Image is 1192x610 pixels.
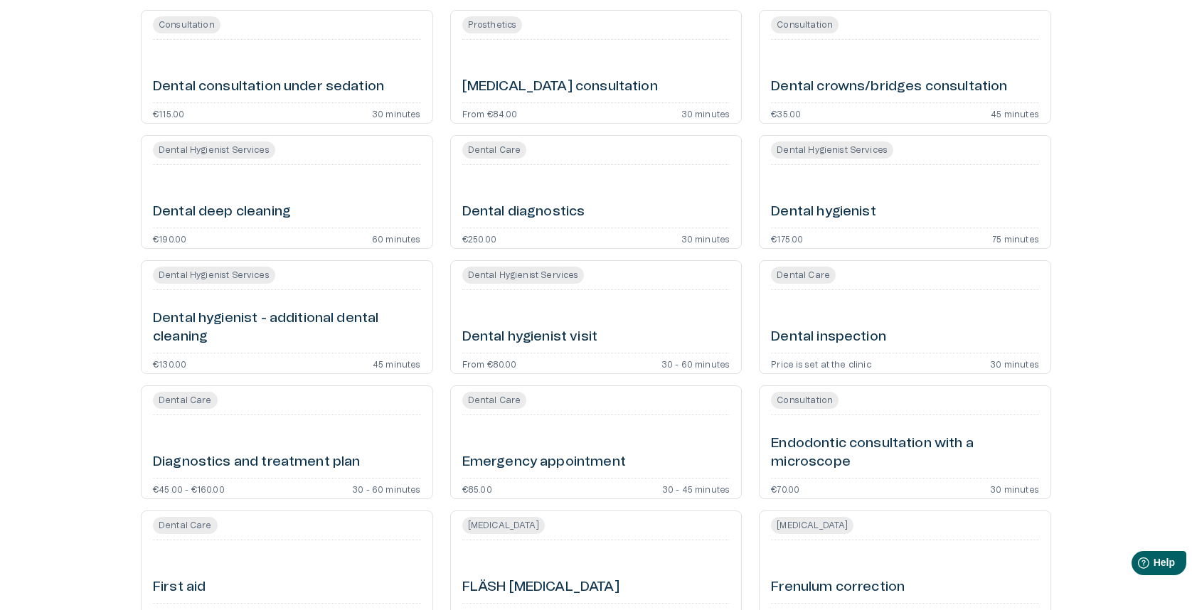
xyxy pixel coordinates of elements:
a: Open service booking details [759,385,1051,499]
p: Price is set at the clinic [771,359,871,368]
a: Open service booking details [450,135,743,249]
a: Open service booking details [141,10,433,124]
h6: Frenulum correction [771,578,905,597]
p: 30 - 45 minutes [662,484,730,493]
p: 30 minutes [681,234,730,242]
span: Consultation [153,18,220,31]
h6: Dental crowns/bridges consultation [771,77,1007,97]
p: 30 minutes [681,109,730,117]
h6: [MEDICAL_DATA] consultation [462,77,658,97]
a: Open service booking details [450,385,743,499]
a: Open service booking details [450,260,743,374]
span: Consultation [771,394,839,407]
p: 30 - 60 minutes [661,359,730,368]
a: Open service booking details [450,10,743,124]
h6: Dental consultation under sedation [153,77,384,97]
span: Dental Care [462,394,527,407]
a: Open service booking details [759,10,1051,124]
h6: Dental deep cleaning [153,203,291,222]
iframe: Help widget launcher [1081,545,1192,585]
a: Open service booking details [759,260,1051,374]
h6: Dental hygienist - additional dental cleaning [153,309,421,347]
span: Dental Hygienist Services [462,269,585,282]
p: 75 minutes [992,234,1039,242]
span: Dental Care [153,519,218,532]
h6: Dental diagnostics [462,203,585,222]
span: Consultation [771,18,839,31]
p: 30 minutes [372,109,421,117]
span: [MEDICAL_DATA] [771,519,853,532]
p: 30 minutes [990,359,1039,368]
p: 45 minutes [373,359,421,368]
h6: FLÄSH [MEDICAL_DATA] [462,578,619,597]
p: €190.00 [153,234,186,242]
a: Open service booking details [141,260,433,374]
span: Dental Care [771,269,836,282]
a: Open service booking details [759,135,1051,249]
p: €115.00 [153,109,184,117]
p: €250.00 [462,234,496,242]
p: €175.00 [771,234,803,242]
p: €45.00 - €160.00 [153,484,225,493]
p: 30 minutes [990,484,1039,493]
p: €85.00 [462,484,492,493]
p: From €80.00 [462,359,517,368]
h6: Diagnostics and treatment plan [153,453,361,472]
span: Dental Care [462,144,527,156]
p: From €84.00 [462,109,518,117]
p: €70.00 [771,484,799,493]
span: Prosthetics [462,18,523,31]
p: €35.00 [771,109,801,117]
span: Dental Care [153,394,218,407]
p: 30 - 60 minutes [352,484,421,493]
span: Dental Hygienist Services [153,269,275,282]
h6: Emergency appointment [462,453,626,472]
span: [MEDICAL_DATA] [462,519,545,532]
span: Dental Hygienist Services [153,144,275,156]
span: Dental Hygienist Services [771,144,893,156]
h6: Dental hygienist [771,203,876,222]
p: 45 minutes [991,109,1039,117]
h6: Dental inspection [771,328,886,347]
h6: Endodontic consultation with a microscope [771,434,1039,472]
p: 60 minutes [372,234,421,242]
h6: Dental hygienist visit [462,328,597,347]
a: Open service booking details [141,385,433,499]
h6: First aid [153,578,206,597]
p: €130.00 [153,359,186,368]
a: Open service booking details [141,135,433,249]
